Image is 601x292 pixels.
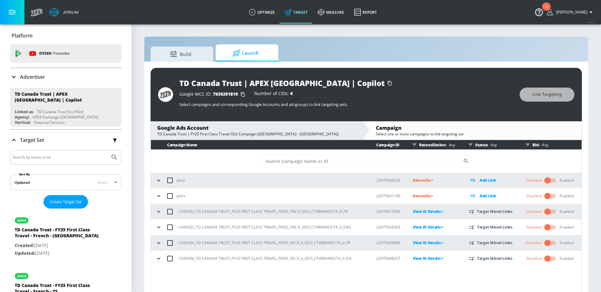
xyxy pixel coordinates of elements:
[151,121,363,140] div: Google Ads AccountTD Canada Trust | FY25 First Class Travel OLV Campaign ([GEOGRAPHIC_DATA] - [GE...
[413,224,459,231] p: View IO Details >
[157,47,204,62] span: Build
[376,124,575,131] div: Campaign
[15,120,31,125] div: Vertical:
[560,240,574,246] div: Enabled
[261,155,471,167] div: Search CID Name or Number
[177,239,350,246] p: --1049334_TD CANADA TRUST_FY25 FIRST CLASS TRAVEL_FIXED_NS15_0_GEO_CTVBRANDCTA_0_FR
[37,109,83,114] div: TD Canada Trust [Co-Pilot]
[376,239,403,246] p: 22975039809
[376,193,403,199] p: 22975001199
[15,242,34,248] span: Created:
[488,142,497,148] p: Any
[10,27,121,44] div: Platform
[157,124,357,131] div: Google Ads Account
[523,140,578,149] div: Bid:
[151,140,366,150] th: Campaign Name
[290,90,293,96] span: 4
[18,219,26,222] div: active
[10,88,121,127] div: TD Canada Trust | APEX [GEOGRAPHIC_DATA] | CopilotLinked as:TD Canada Trust [Co-Pilot]Agency:APEX...
[349,1,382,23] a: Report
[12,32,33,39] p: Platform
[526,209,542,214] div: Disabled
[480,192,496,199] p: Add Link
[33,114,98,120] div: APEX Exchange [GEOGRAPHIC_DATA]
[554,10,587,14] span: login as: anthony.rios@zefr.com
[477,239,512,246] p: Target Mixed Links
[18,274,26,278] div: active
[15,91,111,103] div: TD Canada Trust | APEX [GEOGRAPHIC_DATA] | Copilot
[560,224,574,230] div: Enabled
[10,211,121,262] div: activeTD Canada Trust - FY25 First Class Travel - French - [GEOGRAPHIC_DATA]Created:[DATE]Updated...
[477,255,512,262] p: Target Mixed Links
[39,50,69,57] p: DV360:
[222,46,270,61] span: Launch
[413,255,459,262] p: View IO Details >
[376,208,403,215] p: 22975017003
[469,177,516,184] div: Add Link
[177,224,351,230] p: --1049333_TD CANADA TRUST_FY25 FIRST CLASS TRAVEL_FIXED_TRV_0_GEO_CTVBRANDCTA_0_ENG
[15,109,34,114] div: Linked as:
[177,208,347,215] p: --1049332_TD CANADA TRUST_FY25 FIRST CLASS TRAVEL_FIXED_TRV_0_GEO_CTVBRANDCTA_0_FR
[413,177,459,184] p: Reconcile >
[177,193,186,199] p: phtrv
[410,140,459,149] div: Reconciliation:
[376,177,403,184] p: 22975006233
[213,91,238,97] span: 7939291819
[526,178,542,183] div: Disabled
[469,192,516,199] div: Add Link
[244,1,280,23] a: optimize
[15,114,29,120] div: Agency:
[280,1,313,23] a: Target
[547,8,595,16] button: [PERSON_NAME]
[179,102,513,107] p: Select campaigns and corresponding Google Accounts and ad-groups to link targeting sets.
[177,177,185,184] p: phns
[20,73,45,80] p: Advertiser
[539,142,548,148] p: Any
[14,180,30,185] div: Updated
[15,249,102,257] p: [DATE]
[480,177,496,184] p: Add Link
[97,180,108,185] span: latest
[560,256,574,261] div: Enabled
[376,255,403,262] p: 22975048257
[61,9,79,15] div: Atrium
[49,8,79,17] a: Atrium
[179,91,248,98] div: Google MCC ID:
[313,1,349,23] a: measure
[530,3,548,21] button: Open Resource Center, 1 new notification
[157,131,357,137] div: TD Canada Trust | FY25 First Class Travel OLV Campaign ([GEOGRAPHIC_DATA] - [GEOGRAPHIC_DATA])
[413,239,459,246] p: View IO Details >
[413,192,459,199] p: Reconcile >
[560,178,574,183] div: Enabled
[20,137,44,143] p: Target Set
[545,7,547,15] div: 1
[560,193,574,199] div: Enabled
[366,140,403,150] th: Campaign ID
[477,208,512,215] p: Target Mixed Links
[254,91,293,98] div: Number of CIDs:
[10,130,121,150] div: Target Set
[477,224,512,231] p: Target Mixed Links
[586,21,595,24] span: v 4.25.4
[15,250,35,256] span: Updated:
[526,240,542,246] div: Disabled
[10,44,121,63] div: DV360: Youtube
[413,208,459,215] p: View IO Details >
[44,195,88,209] button: Create Target Set
[560,209,574,214] div: Enabled
[376,131,575,137] div: Select one or more campaigns to link targeting set.
[446,142,455,148] p: Any
[177,255,351,262] p: --1049336_TD CANADA TRUST_FY25 FIRST CLASS TRAVEL_FIXED_NS15_0_GEO_CTVBRANDCTA_0_EN
[15,227,102,242] div: TD Canada Trust - FY25 First Class Travel - French - [GEOGRAPHIC_DATA]
[18,172,31,176] label: Sort By
[15,242,102,249] p: [DATE]
[34,120,65,125] div: Financial Services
